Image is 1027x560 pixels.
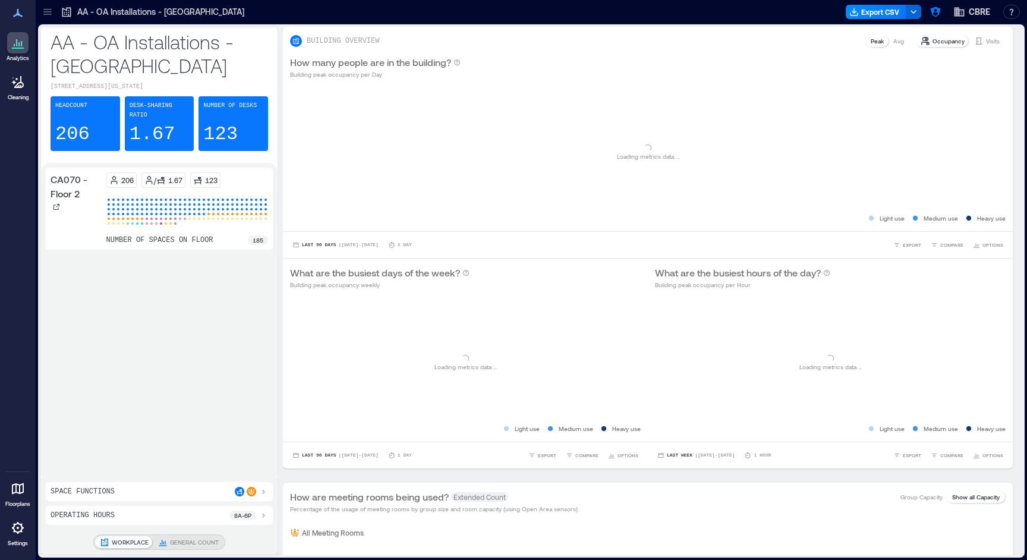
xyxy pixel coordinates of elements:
p: WORKPLACE [112,537,149,547]
p: Visits [986,36,1000,46]
p: Heavy use [612,424,641,433]
button: COMPARE [928,239,966,251]
p: Loading metrics data ... [434,362,497,372]
p: BUILDING OVERVIEW [307,36,379,46]
p: Occupancy [933,36,965,46]
a: Settings [4,514,32,550]
p: / [154,175,156,185]
p: number of spaces on floor [106,235,213,245]
button: EXPORT [891,449,924,461]
p: CA070 - Floor 2 [51,172,102,201]
button: EXPORT [526,449,559,461]
p: Medium use [924,213,958,223]
p: Desk-sharing ratio [130,101,190,120]
p: Heavy use [977,424,1006,433]
p: Medium use [559,424,593,433]
p: Loading metrics data ... [617,152,679,161]
button: CBRE [950,2,994,21]
button: EXPORT [891,239,924,251]
p: 1.67 [168,175,182,185]
button: OPTIONS [971,449,1006,461]
button: COMPARE [928,449,966,461]
span: EXPORT [538,452,556,459]
p: AA - OA Installations - [GEOGRAPHIC_DATA] [77,6,244,18]
p: 1.67 [130,122,175,146]
span: Extended Count [451,492,508,502]
span: OPTIONS [982,452,1003,459]
a: Analytics [3,29,33,65]
p: 123 [203,122,238,146]
span: COMPARE [575,452,598,459]
p: Light use [880,213,905,223]
p: 206 [121,175,134,185]
p: 8a - 6p [234,511,251,520]
p: Space Functions [51,487,115,496]
button: Last 90 Days |[DATE]-[DATE] [290,239,381,251]
button: COMPARE [563,449,601,461]
p: 185 [253,235,263,245]
p: All Meeting Rooms [302,528,364,537]
p: Group Capacity [900,492,943,502]
p: Medium use [924,424,958,433]
p: Building peak occupancy per Day [290,70,461,79]
p: Peak [871,36,884,46]
p: Analytics [7,55,29,62]
span: OPTIONS [618,452,638,459]
p: What are the busiest days of the week? [290,266,460,280]
p: Percentage of the usage of meeting rooms by group size and room capacity (using Open Area sensors) [290,504,578,514]
span: OPTIONS [982,241,1003,248]
p: Floorplans [5,501,30,508]
a: Floorplans [2,474,34,511]
button: OPTIONS [971,239,1006,251]
p: Settings [8,540,28,547]
p: AA - OA Installations - [GEOGRAPHIC_DATA] [51,30,268,77]
p: Operating Hours [51,511,115,520]
button: Export CSV [846,5,906,19]
button: Last 90 Days |[DATE]-[DATE] [290,449,381,461]
p: 1 Hour [754,452,771,459]
span: EXPORT [903,452,921,459]
p: Number of Desks [203,101,257,111]
p: GENERAL COUNT [170,537,219,547]
p: Show all Capacity [952,492,1000,502]
p: 123 [205,175,218,185]
p: Avg [893,36,904,46]
p: Building peak occupancy weekly [290,280,470,290]
p: How many people are in the building? [290,55,451,70]
p: What are the busiest hours of the day? [655,266,821,280]
p: 1 Day [398,241,412,248]
button: Last Week |[DATE]-[DATE] [655,449,737,461]
p: [STREET_ADDRESS][US_STATE] [51,82,268,92]
p: How are meeting rooms being used? [290,490,449,504]
a: Cleaning [3,68,33,105]
p: Light use [880,424,905,433]
span: COMPARE [940,452,963,459]
p: Cleaning [8,94,29,101]
span: COMPARE [940,241,963,248]
p: 1 Day [398,452,412,459]
span: EXPORT [903,241,921,248]
p: Headcount [55,101,87,111]
p: Heavy use [977,213,1006,223]
button: OPTIONS [606,449,641,461]
p: Light use [515,424,540,433]
p: Building peak occupancy per Hour [655,280,830,290]
p: 206 [55,122,90,146]
p: Loading metrics data ... [799,362,862,372]
span: CBRE [969,6,990,18]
